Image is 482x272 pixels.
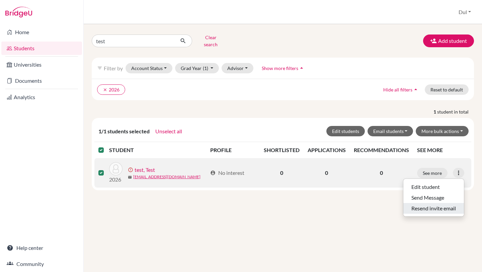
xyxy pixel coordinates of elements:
span: Hide all filters [383,87,412,92]
a: Students [1,42,82,55]
th: SHORTLISTED [260,142,304,158]
button: See more [417,168,448,178]
button: Edit students [326,126,365,136]
button: Resend invite email [403,203,464,214]
button: More bulk actions [416,126,469,136]
th: RECOMMENDATIONS [350,142,413,158]
button: clear2026 [97,84,125,95]
p: 2026 [109,176,123,184]
span: Show more filters [262,65,298,71]
img: Bridge-U [5,7,32,17]
span: error_outline [128,167,135,173]
a: Analytics [1,90,82,104]
th: PROFILE [206,142,260,158]
div: No interest [210,169,244,177]
span: Filter by [104,65,123,71]
a: Home [1,25,82,39]
i: arrow_drop_up [298,65,305,71]
button: Dul [456,6,474,18]
i: filter_list [97,65,102,71]
button: Email students [368,126,413,136]
td: 0 [260,158,304,188]
span: account_circle [210,170,216,176]
p: 0 [354,169,409,177]
a: test, Test [135,166,155,174]
button: Send Message [403,192,464,203]
td: 0 [304,158,350,188]
button: Add student [423,35,474,47]
img: test, Test [109,162,123,176]
input: Find student by name... [92,35,175,47]
span: 1/1 students selected [98,127,150,135]
button: Advisor [222,63,253,73]
i: arrow_drop_up [412,86,419,93]
th: APPLICATIONS [304,142,350,158]
span: (1) [203,65,208,71]
button: Show more filtersarrow_drop_up [256,63,311,73]
span: mail [128,175,132,179]
strong: 1 [433,108,437,115]
button: Edit student [403,182,464,192]
button: Unselect all [155,127,182,136]
button: Reset to default [425,84,469,95]
button: Account Status [126,63,172,73]
button: Clear search [192,32,229,50]
a: Documents [1,74,82,87]
a: Community [1,257,82,271]
a: Universities [1,58,82,71]
i: clear [103,87,107,92]
button: Hide all filtersarrow_drop_up [378,84,425,95]
th: STUDENT [109,142,206,158]
button: Grad Year(1) [175,63,219,73]
a: Help center [1,241,82,255]
th: SEE MORE [413,142,471,158]
a: [EMAIL_ADDRESS][DOMAIN_NAME] [133,174,200,180]
span: student in total [437,108,474,115]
